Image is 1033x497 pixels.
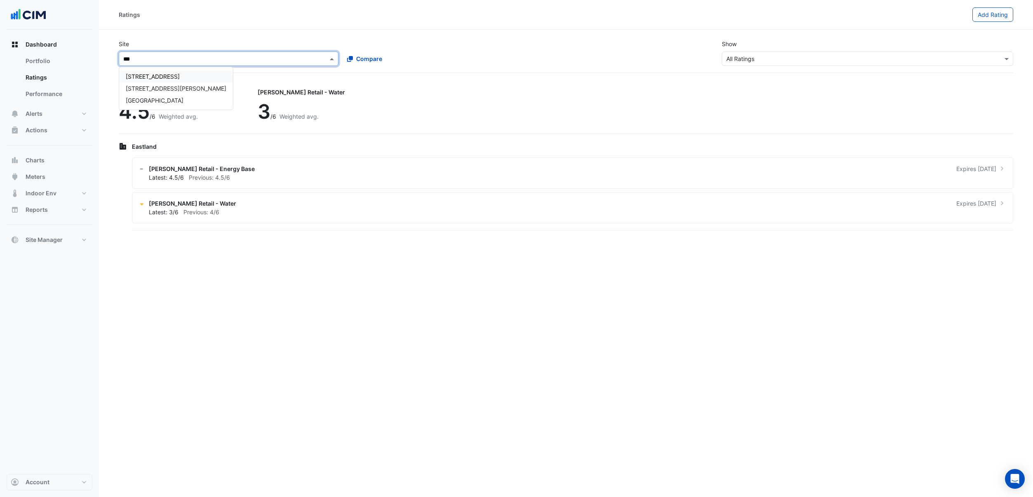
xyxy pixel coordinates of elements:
button: Actions [7,122,92,138]
button: Compare [342,52,387,66]
button: Reports [7,202,92,218]
div: Dashboard [7,53,92,105]
div: [PERSON_NAME] Retail - Water [258,88,345,96]
span: /6 [150,113,155,120]
span: Weighted avg. [279,113,319,120]
button: Site Manager [7,232,92,248]
span: Reports [26,206,48,214]
button: Alerts [7,105,92,122]
span: [PERSON_NAME] Retail - Water [149,199,236,208]
span: Alerts [26,110,42,118]
span: Latest: 4.5/6 [149,174,184,181]
div: Ratings [119,10,140,19]
a: Performance [19,86,92,102]
app-icon: Actions [11,126,19,134]
a: Ratings [19,69,92,86]
img: Company Logo [10,7,47,23]
button: Dashboard [7,36,92,53]
span: /6 [270,113,276,120]
span: [PERSON_NAME] Retail - Energy Base [149,164,255,173]
span: Actions [26,126,47,134]
button: Add Rating [972,7,1013,22]
app-icon: Meters [11,173,19,181]
span: Expires [DATE] [956,164,996,173]
a: Portfolio [19,53,92,69]
span: Meters [26,173,45,181]
span: 3 [258,99,270,124]
span: [STREET_ADDRESS] [126,73,180,80]
button: Indoor Env [7,185,92,202]
div: Open Intercom Messenger [1005,469,1025,489]
span: Dashboard [26,40,57,49]
span: Previous: 4.5/6 [189,174,230,181]
app-icon: Dashboard [11,40,19,49]
div: Options List [119,67,233,110]
button: Meters [7,169,92,185]
span: Weighted avg. [159,113,198,120]
span: [GEOGRAPHIC_DATA] [126,97,183,104]
app-icon: Reports [11,206,19,214]
label: Site [119,40,129,48]
span: [STREET_ADDRESS][PERSON_NAME] [126,85,226,92]
span: Expires [DATE] [956,199,996,208]
span: Indoor Env [26,189,56,197]
app-icon: Site Manager [11,236,19,244]
app-icon: Alerts [11,110,19,118]
span: Previous: 4/6 [183,209,219,216]
span: Charts [26,156,45,164]
app-icon: Indoor Env [11,189,19,197]
span: Site Manager [26,236,63,244]
app-icon: Charts [11,156,19,164]
label: Show [722,40,737,48]
button: Account [7,474,92,490]
span: 4.5 [119,99,150,124]
span: Add Rating [978,11,1008,18]
span: Compare [356,54,382,63]
span: Latest: 3/6 [149,209,178,216]
button: Charts [7,152,92,169]
span: Eastland [132,143,157,150]
span: Account [26,478,49,486]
